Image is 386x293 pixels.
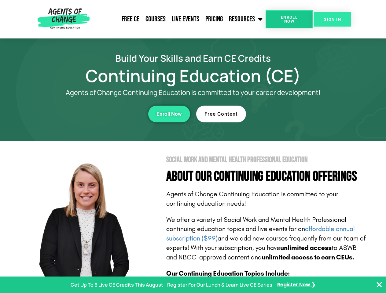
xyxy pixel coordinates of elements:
span: Agents of Change Continuing Education is committed to your continuing education needs! [166,190,338,208]
p: Get Up To 6 Live CE Credits This August - Register For Our Lunch & Learn Live CE Series [71,280,272,289]
h1: Continuing Education (CE) [19,69,367,83]
p: We offer a variety of Social Work and Mental Health Professional continuing education topics and ... [166,215,367,262]
span: SIGN IN [324,17,341,21]
a: Enroll Now [148,106,190,122]
b: unlimited access to earn CEUs. [262,253,355,261]
a: Register Now ❯ [277,280,315,289]
a: Live Events [169,12,202,27]
h4: About Our Continuing Education Offerings [166,170,367,183]
a: Resources [226,12,266,27]
b: unlimited access [280,244,332,252]
a: Pricing [202,12,226,27]
h2: Social Work and Mental Health Professional Education [166,156,367,164]
a: Free Content [196,106,246,122]
p: Agents of Change Continuing Education is committed to your career development! [43,89,343,96]
button: Close Banner [376,281,383,288]
a: SIGN IN [314,12,351,27]
a: Enroll Now [266,10,313,28]
h2: Build Your Skills and Earn CE Credits [19,54,367,63]
span: Enroll Now [275,15,303,23]
span: Enroll Now [156,111,182,117]
span: Free Content [204,111,238,117]
b: Our Continuing Education Topics Include: [166,269,290,277]
a: Free CE [119,12,142,27]
a: Courses [142,12,169,27]
nav: Menu [92,12,266,27]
